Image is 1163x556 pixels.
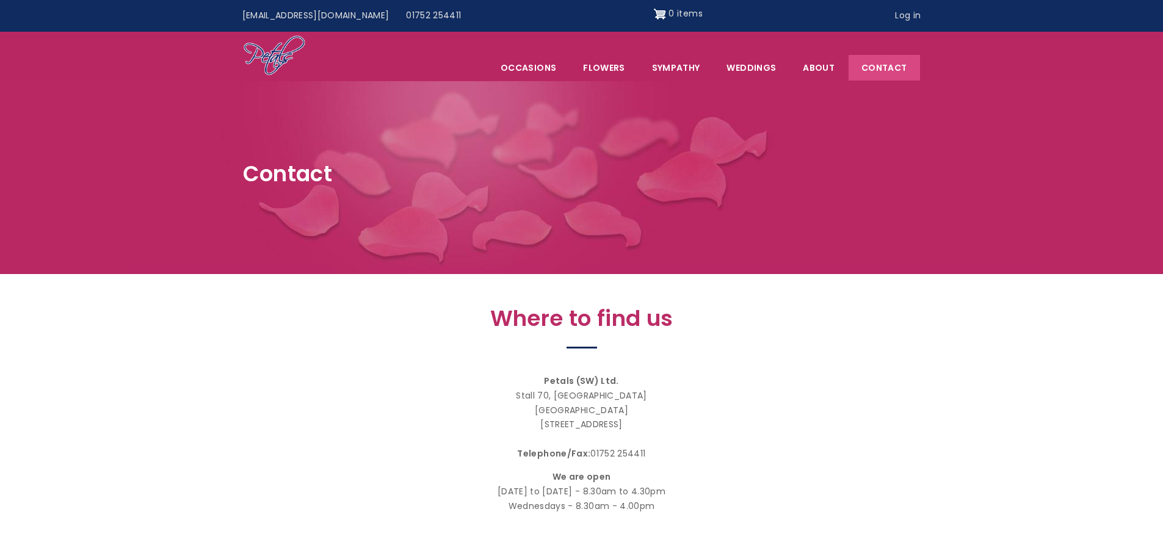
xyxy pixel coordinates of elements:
[886,4,929,27] a: Log in
[553,471,611,483] strong: We are open
[654,4,703,24] a: Shopping cart 0 items
[639,55,713,81] a: Sympathy
[243,35,306,78] img: Home
[849,55,919,81] a: Contact
[570,55,637,81] a: Flowers
[714,55,789,81] span: Weddings
[234,4,398,27] a: [EMAIL_ADDRESS][DOMAIN_NAME]
[654,4,666,24] img: Shopping cart
[243,159,332,189] span: Contact
[544,375,619,387] strong: Petals (SW) Ltd.
[316,374,847,462] p: Stall 70, [GEOGRAPHIC_DATA] [GEOGRAPHIC_DATA] [STREET_ADDRESS] 01752 254411
[488,55,569,81] span: Occasions
[517,447,590,460] strong: Telephone/Fax:
[668,7,702,20] span: 0 items
[316,470,847,514] p: [DATE] to [DATE] - 8.30am to 4.30pm Wednesdays - 8.30am - 4.00pm
[397,4,469,27] a: 01752 254411
[790,55,847,81] a: About
[316,306,847,338] h2: Where to find us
